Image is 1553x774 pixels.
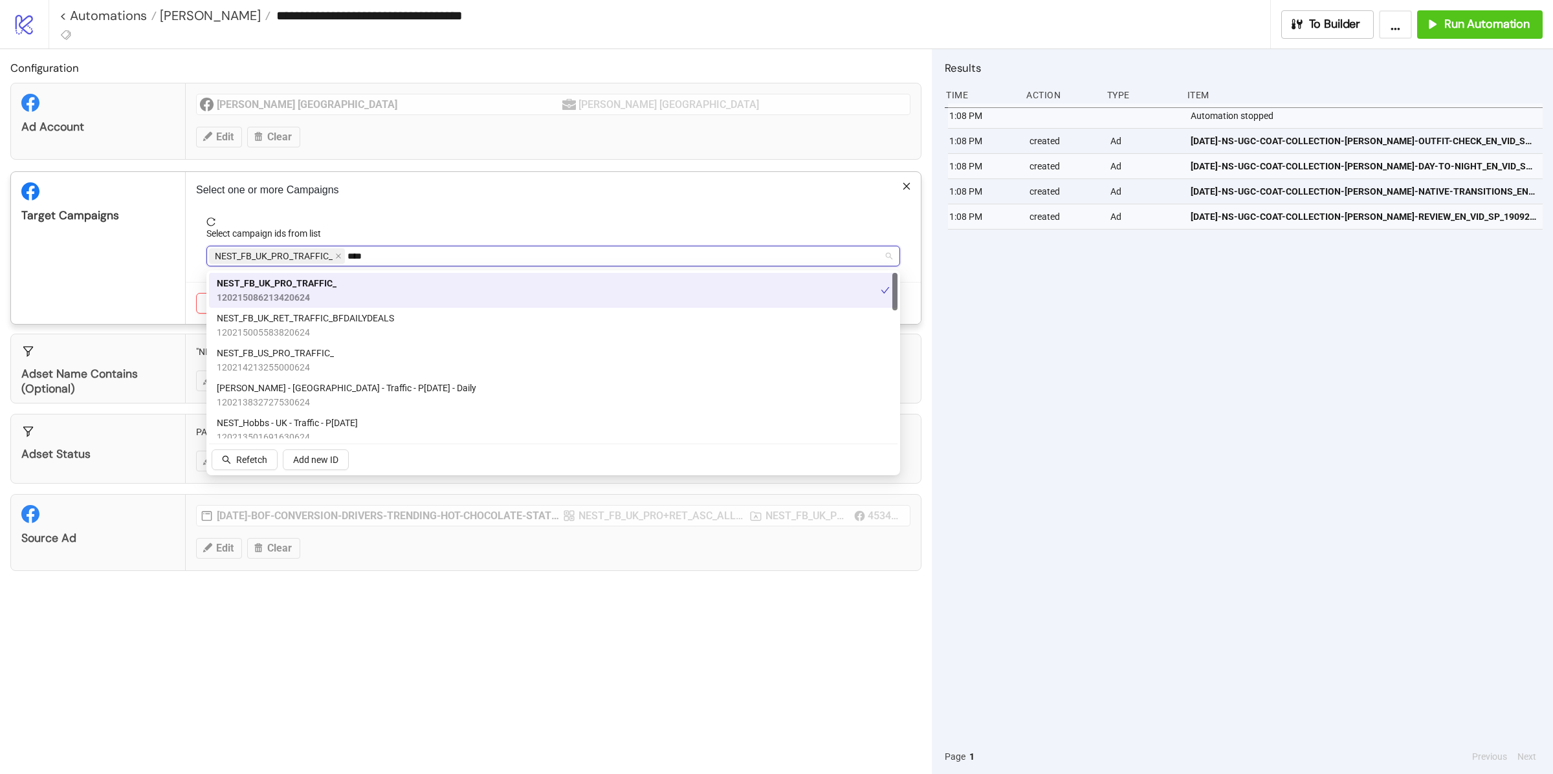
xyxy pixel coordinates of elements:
p: Select one or more Campaigns [196,182,910,198]
button: ... [1379,10,1412,39]
button: 1 [965,749,978,764]
span: Page [945,749,965,764]
button: Refetch [212,449,278,470]
span: [PERSON_NAME] - [GEOGRAPHIC_DATA] - Traffic - P[DATE] - Daily [217,381,476,395]
span: 120214213255000624 [217,360,334,374]
div: 1:08 PM [948,103,1019,128]
h2: Results [945,59,1543,76]
a: [DATE]-NS-UGC-COAT-COLLECTION-[PERSON_NAME]-REVIEW_EN_VID_SP_19092025_F_NSE_SC13_USP9_COATS-CAMPAIGN [1191,204,1537,229]
div: 1:08 PM [948,129,1019,153]
div: NEST_FB_UK_RET_TRAFFIC_BFDAILYDEALS [209,308,898,343]
a: < Automations [60,9,157,22]
div: Time [945,83,1016,107]
span: Add new ID [293,455,338,465]
span: [DATE]-NS-UGC-COAT-COLLECTION-[PERSON_NAME]-DAY-TO-NIGHT_EN_VID_SP_19092025_F_NSE_SC13_USP9_COATS... [1191,159,1537,173]
button: Next [1514,749,1540,764]
span: Refetch [236,455,267,465]
h2: Configuration [10,59,921,76]
div: Action [1025,83,1096,107]
button: Cancel [196,293,244,314]
span: NEST_FB_UK_PRO_TRAFFIC_ [215,249,333,263]
div: Automation stopped [1189,103,1546,128]
div: created [1028,179,1099,204]
span: NEST_FB_US_PRO_TRAFFIC_ [217,346,334,360]
div: Target Campaigns [21,208,175,223]
span: search [222,455,231,464]
button: Add new ID [283,449,349,470]
span: close [335,253,342,259]
span: reload [206,217,900,226]
div: Ad [1109,129,1180,153]
a: [DATE]-NS-UGC-COAT-COLLECTION-[PERSON_NAME]-OUTFIT-CHECK_EN_VID_SP_19092025_F_NSE_SC13_USP9_COATS... [1191,129,1537,153]
div: 1:08 PM [948,179,1019,204]
span: check [881,286,890,295]
div: Ad [1109,179,1180,204]
div: 1:08 PM [948,204,1019,229]
button: To Builder [1281,10,1374,39]
span: NEST_FB_UK_RET_TRAFFIC_BFDAILYDEALS [217,311,394,325]
button: Previous [1468,749,1511,764]
span: 120215005583820624 [217,325,394,339]
label: Select campaign ids from list [206,226,329,241]
span: NEST_FB_UK_PRO_TRAFFIC_ [209,248,345,264]
div: NEST_FB_US_PRO_TRAFFIC_ [209,343,898,378]
div: Item [1186,83,1543,107]
span: NEST_Hobbs - UK - Traffic - P[DATE] [217,416,358,430]
a: [DATE]-NS-UGC-COAT-COLLECTION-[PERSON_NAME]-DAY-TO-NIGHT_EN_VID_SP_19092025_F_NSE_SC13_USP9_COATS... [1191,154,1537,178]
span: [DATE]-NS-UGC-COAT-COLLECTION-[PERSON_NAME]-REVIEW_EN_VID_SP_19092025_F_NSE_SC13_USP9_COATS-CAMPAIGN [1191,210,1537,224]
span: 120213501691630624 [217,430,358,444]
span: [DATE]-NS-UGC-COAT-COLLECTION-[PERSON_NAME]-NATIVE-TRANSITIONS_EN_VID_SP_19092025_F_NSE_SC13_USP9... [1191,184,1537,199]
div: created [1028,154,1099,178]
div: NEST_FB_UK_PRO_TRAFFIC_ [209,273,898,308]
span: Run Automation [1444,17,1530,32]
div: Ad [1109,154,1180,178]
span: [DATE]-NS-UGC-COAT-COLLECTION-[PERSON_NAME]-OUTFIT-CHECK_EN_VID_SP_19092025_F_NSE_SC13_USP9_COATS... [1191,134,1537,148]
div: created [1028,204,1099,229]
span: NEST_FB_UK_PRO_TRAFFIC_ [217,276,336,290]
span: 120215086213420624 [217,290,336,305]
div: created [1028,129,1099,153]
a: [PERSON_NAME] [157,9,270,22]
div: Ad [1109,204,1180,229]
button: Run Automation [1417,10,1543,39]
div: NEST_Hobbs - UK - Traffic - P7 - October 2024 (Cell B) [209,413,898,447]
div: 1:08 PM [948,154,1019,178]
span: close [902,182,911,191]
input: Select campaign ids from list [347,248,364,264]
div: Type [1106,83,1177,107]
span: To Builder [1309,17,1361,32]
div: Hobbs - UK - Traffic - P7 - October 2024 - Daily [209,378,898,413]
span: [PERSON_NAME] [157,7,261,24]
span: 120213832727530624 [217,395,476,409]
a: [DATE]-NS-UGC-COAT-COLLECTION-[PERSON_NAME]-NATIVE-TRANSITIONS_EN_VID_SP_19092025_F_NSE_SC13_USP9... [1191,179,1537,204]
